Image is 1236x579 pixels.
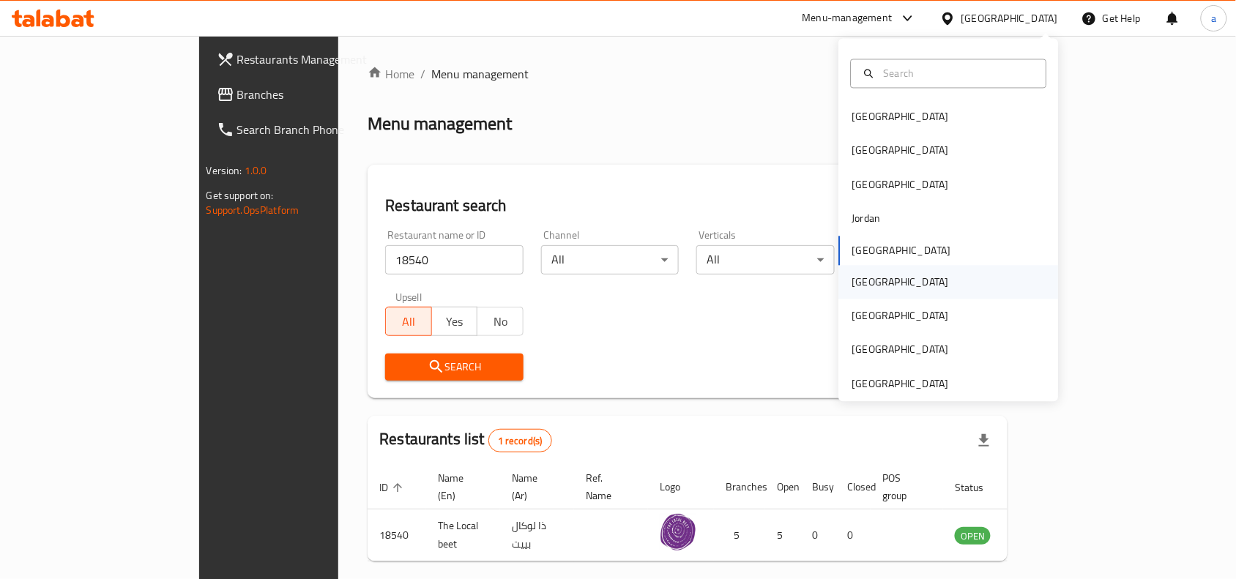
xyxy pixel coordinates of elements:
[852,143,949,159] div: [GEOGRAPHIC_DATA]
[648,465,714,509] th: Logo
[379,479,407,496] span: ID
[205,42,406,77] a: Restaurants Management
[955,479,1002,496] span: Status
[955,527,991,545] div: OPEN
[852,342,949,358] div: [GEOGRAPHIC_DATA]
[206,201,299,220] a: Support.OpsPlatform
[392,311,426,332] span: All
[385,354,524,381] button: Search
[489,434,551,448] span: 1 record(s)
[835,465,871,509] th: Closed
[385,195,990,217] h2: Restaurant search
[714,465,765,509] th: Branches
[237,86,394,103] span: Branches
[500,509,574,561] td: ذا لوكال بييت
[961,10,1058,26] div: [GEOGRAPHIC_DATA]
[541,245,680,274] div: All
[368,465,1071,561] table: enhanced table
[696,245,835,274] div: All
[397,358,512,376] span: Search
[512,469,556,504] span: Name (Ar)
[368,65,1008,83] nav: breadcrumb
[483,311,518,332] span: No
[714,509,765,561] td: 5
[660,514,696,550] img: The Local beet
[800,465,835,509] th: Busy
[237,121,394,138] span: Search Branch Phone
[852,109,949,125] div: [GEOGRAPHIC_DATA]
[205,112,406,147] a: Search Branch Phone
[237,51,394,68] span: Restaurants Management
[955,528,991,545] span: OPEN
[852,211,881,227] div: Jordan
[586,469,630,504] span: Ref. Name
[765,509,800,561] td: 5
[765,465,800,509] th: Open
[488,429,552,452] div: Total records count
[420,65,425,83] li: /
[205,77,406,112] a: Branches
[852,274,949,290] div: [GEOGRAPHIC_DATA]
[245,161,267,180] span: 1.0.0
[852,376,949,392] div: [GEOGRAPHIC_DATA]
[803,10,893,27] div: Menu-management
[967,423,1002,458] div: Export file
[438,311,472,332] span: Yes
[206,161,242,180] span: Version:
[878,65,1038,81] input: Search
[477,307,524,336] button: No
[395,292,422,302] label: Upsell
[835,509,871,561] td: 0
[800,509,835,561] td: 0
[206,186,274,205] span: Get support on:
[379,428,551,452] h2: Restaurants list
[1211,10,1216,26] span: a
[431,65,529,83] span: Menu management
[438,469,483,504] span: Name (En)
[882,469,926,504] span: POS group
[385,245,524,274] input: Search for restaurant name or ID..
[385,307,432,336] button: All
[426,509,500,561] td: The Local beet
[852,308,949,324] div: [GEOGRAPHIC_DATA]
[431,307,478,336] button: Yes
[368,112,512,135] h2: Menu management
[852,176,949,193] div: [GEOGRAPHIC_DATA]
